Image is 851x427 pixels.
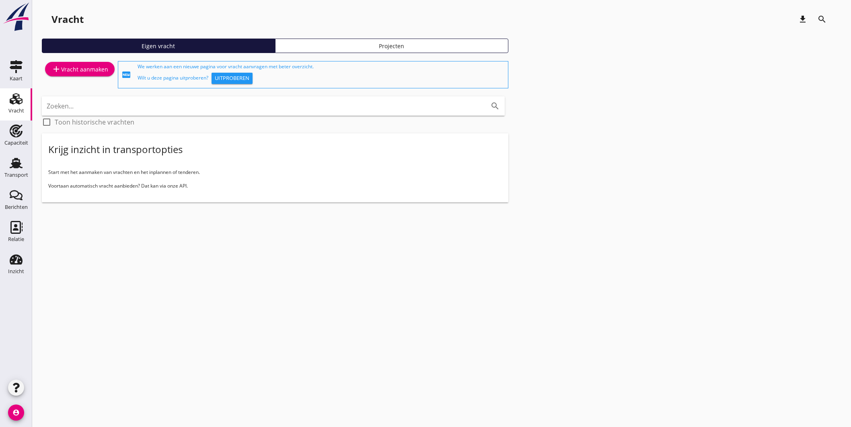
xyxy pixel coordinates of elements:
[10,76,23,81] div: Kaart
[45,42,271,50] div: Eigen vracht
[8,405,24,421] i: account_circle
[138,63,505,86] div: We werken aan een nieuwe pagina voor vracht aanvragen met beter overzicht. Wilt u deze pagina uit...
[42,39,275,53] a: Eigen vracht
[8,269,24,274] div: Inzicht
[48,143,183,156] div: Krijg inzicht in transportopties
[51,64,108,74] div: Vracht aanmaken
[48,182,502,190] p: Voortaan automatisch vracht aanbieden? Dat kan via onze API.
[55,118,134,126] label: Toon historische vrachten
[47,100,477,112] input: Zoeken...
[5,204,28,210] div: Berichten
[279,42,505,50] div: Projecten
[798,14,808,24] i: download
[8,237,24,242] div: Relatie
[51,13,84,26] div: Vracht
[2,2,31,32] img: logo-small.a267ee39.svg
[817,14,827,24] i: search
[4,140,28,145] div: Capaciteit
[275,39,508,53] a: Projecten
[212,73,253,84] button: Uitproberen
[51,64,61,74] i: add
[48,169,502,176] p: Start met het aanmaken van vrachten en het inplannen of tenderen.
[215,74,249,82] div: Uitproberen
[490,101,500,111] i: search
[4,172,28,178] div: Transport
[121,70,131,80] i: fiber_new
[8,108,24,113] div: Vracht
[45,62,115,76] a: Vracht aanmaken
